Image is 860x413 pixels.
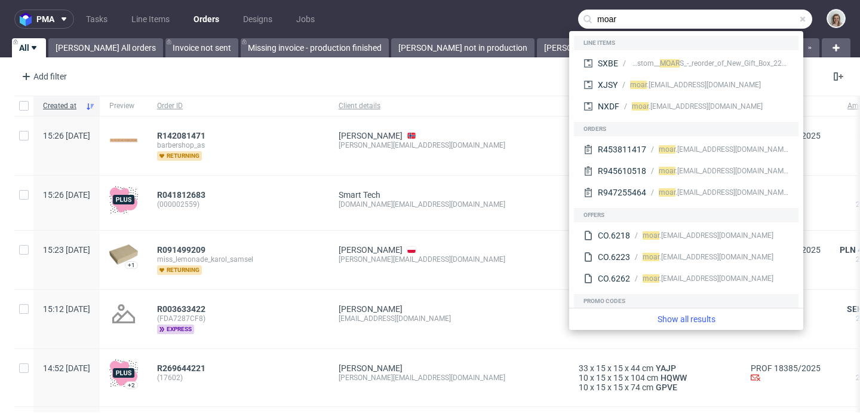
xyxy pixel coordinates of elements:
[157,325,194,334] span: express
[574,313,798,325] a: Show all results
[598,273,630,284] div: CO.6262
[289,10,322,29] a: Jobs
[574,122,798,136] div: Orders
[596,373,658,383] span: 15 x 15 x 104 cm
[157,101,320,111] span: Order ID
[14,10,74,29] button: pma
[157,131,205,140] span: R142081471
[598,251,630,263] div: CO.6223
[17,67,69,86] div: Add filter
[339,245,403,255] a: [PERSON_NAME]
[48,38,163,57] a: [PERSON_NAME] All orders
[157,363,208,373] a: R269644221
[339,363,403,373] a: [PERSON_NAME]
[598,143,646,155] div: R453811417
[632,102,649,111] span: moar
[579,363,732,373] div: x
[128,382,135,388] div: +2
[157,265,202,275] span: returning
[157,304,208,314] a: R003633422
[157,190,205,200] span: R041812683
[339,200,560,209] div: [DOMAIN_NAME][EMAIL_ADDRESS][DOMAIN_NAME]
[643,253,659,261] span: moar
[391,38,535,57] a: [PERSON_NAME] not in production
[43,190,90,200] span: 15:26 [DATE]
[157,363,205,373] span: R269644221
[653,363,678,373] a: YAJP
[157,245,205,255] span: R091499209
[339,140,560,150] div: [PERSON_NAME][EMAIL_ADDRESS][DOMAIN_NAME]
[157,314,320,323] span: (FDA7287CF8)
[631,58,671,69] div: custom__custom__
[598,230,630,241] div: CO.6218
[157,151,202,161] span: returning
[109,244,138,265] img: plain-eco.9b3ba858dad33fd82c36.png
[751,363,821,373] a: PROF 18385/2025
[241,38,389,57] a: Missing invoice - production finished
[12,38,46,57] a: All
[186,10,226,29] a: Orders
[43,131,90,140] span: 15:26 [DATE]
[157,140,320,150] span: barbershop_as
[659,166,789,176] div: .[EMAIL_ADDRESS][DOMAIN_NAME]
[537,38,633,57] a: [PERSON_NAME] PCA
[632,101,763,112] div: .[EMAIL_ADDRESS][DOMAIN_NAME]
[643,252,773,262] div: .[EMAIL_ADDRESS][DOMAIN_NAME]
[598,165,646,177] div: R945610518
[43,101,81,111] span: Created at
[128,262,135,268] div: +1
[20,13,36,26] img: logo
[124,10,177,29] a: Line Items
[579,373,588,383] span: 10
[643,231,659,240] span: moar
[339,304,403,314] a: [PERSON_NAME]
[157,373,320,383] span: (17602)
[157,255,320,264] span: miss_lemonade_karol_samsel
[339,255,560,264] div: [PERSON_NAME][EMAIL_ADDRESS][DOMAIN_NAME]
[643,230,773,241] div: .[EMAIL_ADDRESS][DOMAIN_NAME]
[658,373,689,383] a: HQWW
[828,10,844,27] img: Monika Poźniak
[574,208,798,222] div: Offers
[659,188,675,197] span: moar
[598,79,618,91] div: XJSY
[157,200,320,209] span: (000002559)
[630,81,647,89] span: moar
[630,79,761,90] div: .[EMAIL_ADDRESS][DOMAIN_NAME]
[596,383,653,392] span: 15 x 15 x 74 cm
[643,273,773,284] div: .[EMAIL_ADDRESS][DOMAIN_NAME]
[339,101,560,111] span: Client details
[157,131,208,140] a: R142081471
[109,101,138,111] span: Preview
[157,190,208,200] a: R041812683
[579,383,588,392] span: 10
[109,185,138,214] img: plus-icon.676465ae8f3a83198b3f.png
[43,245,90,255] span: 15:23 [DATE]
[598,186,646,198] div: R947255464
[157,245,208,255] a: R091499209
[660,59,671,68] span: MO
[43,304,90,314] span: 15:12 [DATE]
[339,314,560,323] div: [EMAIL_ADDRESS][DOMAIN_NAME]
[109,359,138,387] img: plus-icon.676465ae8f3a83198b3f.png
[659,144,789,155] div: .[EMAIL_ADDRESS][DOMAIN_NAME]
[574,294,798,308] div: Promo codes
[598,100,619,112] div: NXDF
[339,373,560,383] div: [PERSON_NAME][EMAIL_ADDRESS][DOMAIN_NAME]
[643,274,659,283] span: moar
[579,363,588,373] span: 33
[579,373,732,383] div: x
[165,38,238,57] a: Invoice not sent
[653,383,680,392] a: GPVE
[79,10,115,29] a: Tasks
[671,59,680,68] span: AR
[36,15,54,23] span: pma
[671,58,789,69] div: S_-_reorder_of_New_Gift_Box_220x150x55_16_000_units__SXBE
[596,363,653,373] span: 15 x 15 x 44 cm
[43,363,90,373] span: 14:52 [DATE]
[659,145,675,154] span: moar
[339,190,380,200] a: Smart Tech
[157,304,205,314] span: R003633422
